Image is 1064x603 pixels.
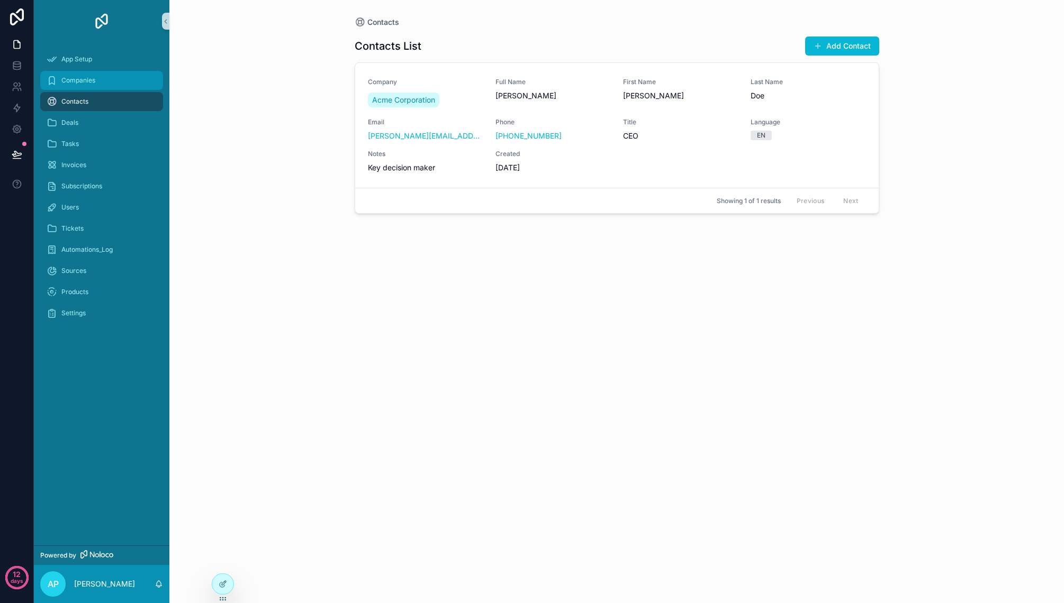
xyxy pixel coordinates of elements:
p: days [11,573,23,588]
a: Tasks [40,134,163,153]
h1: Contacts List [355,39,421,53]
a: [PHONE_NUMBER] [495,131,562,141]
span: Deals [61,118,78,127]
span: [DATE] [495,162,610,173]
span: First Name [623,78,738,86]
span: Full Name [495,78,610,86]
a: Contacts [355,17,399,28]
span: Subscriptions [61,182,102,190]
span: Tickets [61,224,84,233]
a: Settings [40,304,163,323]
a: App Setup [40,50,163,69]
span: Users [61,203,79,212]
a: Invoices [40,156,163,175]
a: Products [40,282,163,301]
span: [PERSON_NAME] [495,90,610,101]
span: Invoices [61,161,86,169]
div: scrollable content [34,42,169,336]
a: Sources [40,261,163,280]
span: [PERSON_NAME] [623,90,738,101]
span: Acme Corporation [372,95,435,105]
p: [PERSON_NAME] [74,579,135,589]
span: Notes [368,150,483,158]
span: Tasks [61,140,79,148]
a: CompanyAcme CorporationFull Name[PERSON_NAME]First Name[PERSON_NAME]Last NameDoeEmail[PERSON_NAME... [355,63,879,188]
a: Subscriptions [40,177,163,196]
button: Add Contact [805,36,879,56]
span: Doe [751,90,865,101]
a: Powered by [34,545,169,565]
span: Company [368,78,483,86]
span: Contacts [61,97,88,106]
span: Settings [61,309,86,317]
a: Deals [40,113,163,132]
span: Contacts [367,17,399,28]
span: Showing 1 of 1 results [717,197,781,205]
p: 12 [13,569,21,580]
a: Acme Corporation [368,93,439,107]
a: Contacts [40,92,163,111]
img: App logo [93,13,110,30]
a: Tickets [40,219,163,238]
span: App Setup [61,55,92,63]
span: Title [623,118,738,126]
span: Powered by [40,551,76,560]
span: Last Name [751,78,865,86]
span: CEO [623,131,738,141]
a: Users [40,198,163,217]
span: Email [368,118,483,126]
span: Products [61,288,88,296]
span: Key decision maker [368,162,483,173]
div: EN [757,131,765,140]
span: Automations_Log [61,245,113,254]
span: AP [48,578,59,590]
span: Language [751,118,865,126]
span: Sources [61,267,86,275]
a: Automations_Log [40,240,163,259]
a: Companies [40,71,163,90]
span: Companies [61,76,95,85]
span: Created [495,150,610,158]
span: Phone [495,118,610,126]
a: [PERSON_NAME][EMAIL_ADDRESS][PERSON_NAME][DOMAIN_NAME] [368,131,483,141]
